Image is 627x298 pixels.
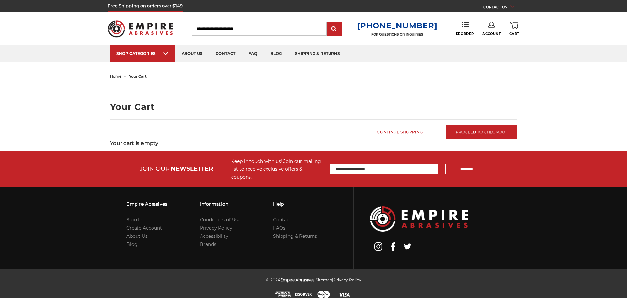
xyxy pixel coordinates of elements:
[264,45,288,62] a: blog
[231,157,324,181] div: Keep in touch with us! Join our mailing list to receive exclusive offers & coupons.
[288,45,346,62] a: shipping & returns
[273,217,291,223] a: Contact
[446,125,517,139] a: Proceed to checkout
[266,276,361,284] p: © 2024 | |
[456,32,474,36] span: Reorder
[116,51,169,56] div: SHOP CATEGORIES
[200,197,240,211] h3: Information
[357,32,437,37] p: FOR QUESTIONS OR INQUIRIES
[280,277,314,282] span: Empire Abrasives
[140,165,169,172] span: JOIN OUR
[126,217,142,223] a: Sign In
[200,217,240,223] a: Conditions of Use
[110,139,517,147] h3: Your cart is empty
[333,277,361,282] a: Privacy Policy
[364,125,435,139] a: Continue Shopping
[110,74,121,79] a: home
[129,74,147,79] span: your cart
[370,206,468,232] img: Empire Abrasives Logo Image
[483,3,519,12] a: CONTACT US
[209,45,242,62] a: contact
[273,197,317,211] h3: Help
[126,233,148,239] a: About Us
[108,16,173,42] img: Empire Abrasives
[175,45,209,62] a: about us
[126,225,162,231] a: Create Account
[200,233,228,239] a: Accessibility
[482,32,501,36] span: Account
[273,225,285,231] a: FAQs
[273,233,317,239] a: Shipping & Returns
[242,45,264,62] a: faq
[126,241,137,247] a: Blog
[328,23,341,36] input: Submit
[509,22,519,36] a: Cart
[509,32,519,36] span: Cart
[316,277,332,282] a: Sitemap
[456,22,474,36] a: Reorder
[171,165,213,172] span: NEWSLETTER
[126,197,167,211] h3: Empire Abrasives
[110,102,517,111] h1: Your Cart
[200,241,216,247] a: Brands
[200,225,232,231] a: Privacy Policy
[357,21,437,30] a: [PHONE_NUMBER]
